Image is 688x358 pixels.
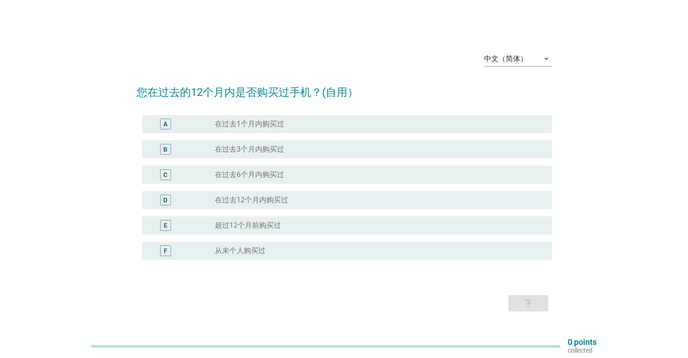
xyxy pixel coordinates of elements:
[137,75,552,100] h2: 您在过去的12个月内是否购买过手机？(自用）
[164,220,167,230] div: E
[484,55,527,63] div: 中文（简体）
[163,170,167,179] div: C
[215,145,284,154] label: 在过去3个月内购买过
[215,170,284,179] label: 在过去6个月内购买过
[164,246,167,255] div: F
[163,195,167,205] div: D
[215,119,284,129] label: 在过去1个月内购买过
[215,221,281,230] label: 超过12个月前购买过
[215,246,266,255] label: 从未个人购买过
[215,196,288,205] label: 在过去12个月内购买过
[568,338,597,346] p: 0 points
[163,119,167,129] div: A
[541,53,552,64] i: arrow_drop_down
[568,346,597,354] p: collected
[163,144,167,154] div: B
